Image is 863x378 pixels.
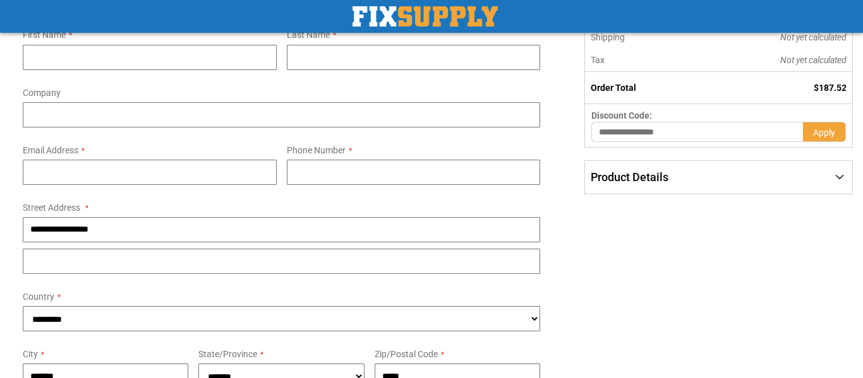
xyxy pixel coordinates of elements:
span: Not yet calculated [780,32,847,42]
span: $187.52 [814,83,847,93]
span: Not yet calculated [780,55,847,65]
strong: Order Total [591,83,636,93]
img: Fix Industrial Supply [353,6,498,27]
span: State/Province [198,349,257,359]
span: Zip/Postal Code [375,349,438,359]
span: Company [23,88,61,98]
span: Discount Code: [591,110,652,121]
span: Apply [813,127,835,138]
span: Product Details [591,170,668,184]
span: Phone Number [287,145,346,155]
span: Email Address [23,145,78,155]
span: Shipping [591,32,625,42]
span: City [23,349,38,359]
span: Country [23,292,54,302]
span: First Name [23,30,66,40]
th: Tax [585,49,704,72]
span: Last Name [287,30,330,40]
a: store logo [353,6,498,27]
span: Street Address [23,203,80,213]
button: Apply [803,122,846,142]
